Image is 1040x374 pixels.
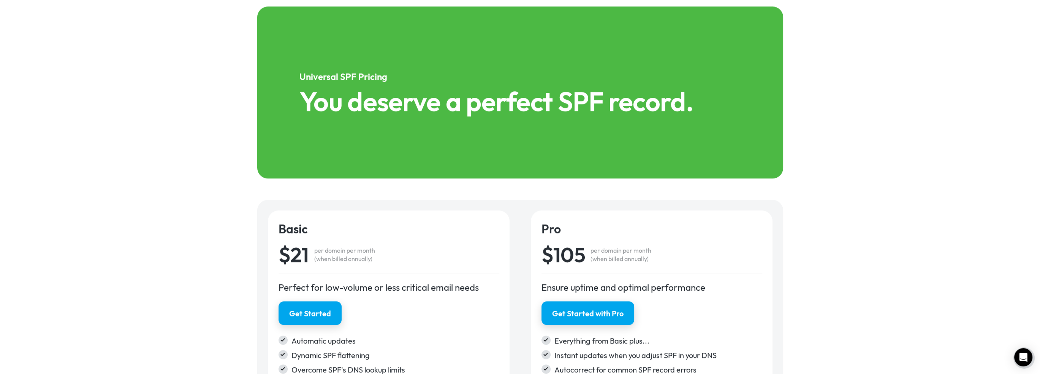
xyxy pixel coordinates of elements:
div: Open Intercom Messenger [1014,348,1032,366]
a: Get Started [279,301,342,325]
div: Instant updates when you adjust SPF in your DNS [554,350,762,361]
div: $105 [541,244,586,265]
div: Get Started [289,308,331,319]
h4: Basic [279,221,499,236]
h4: Pro [541,221,762,236]
div: $21 [279,244,309,265]
div: Automatic updates [291,336,499,346]
div: per domain per month (when billed annually) [590,246,651,263]
h1: You deserve a perfect SPF record. [299,88,741,115]
div: Get Started with Pro [552,308,624,319]
div: Dynamic SPF flattening [291,350,499,361]
h5: Universal SPF Pricing [299,70,741,83]
div: Ensure uptime and optimal performance [541,281,762,293]
div: Everything from Basic plus... [554,336,762,346]
div: Perfect for low-volume or less critical email needs [279,281,499,293]
div: per domain per month (when billed annually) [314,246,375,263]
a: Get Started with Pro [541,301,634,325]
